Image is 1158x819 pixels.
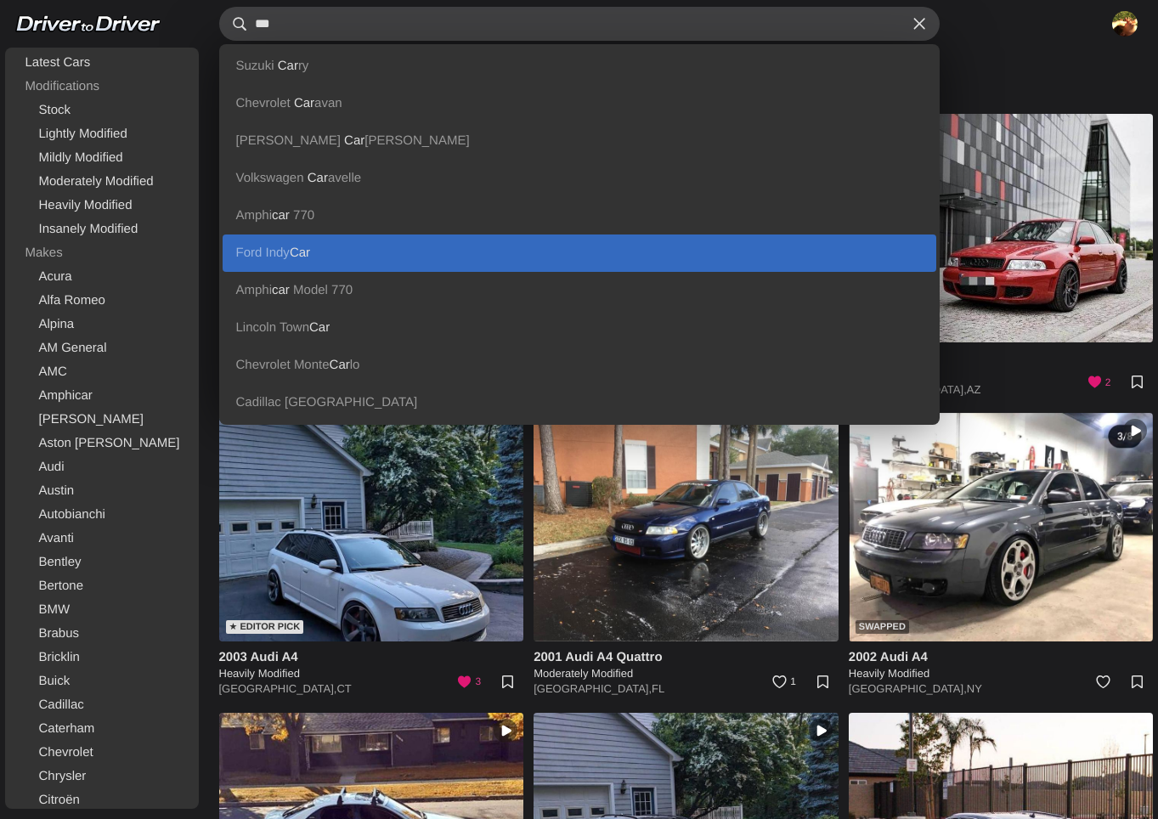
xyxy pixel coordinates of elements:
[8,765,195,788] a: Chrysler
[236,395,281,409] span: Cadillac
[219,413,524,641] img: 2003 Audi A4 for sale
[849,682,967,695] a: [GEOGRAPHIC_DATA],
[344,133,470,148] span: [PERSON_NAME]
[849,648,1154,681] a: 2002 Audi A4 Heavily Modified
[8,598,195,622] a: BMW
[223,122,936,160] a: [PERSON_NAME] Car[PERSON_NAME]
[236,283,290,297] span: Amphi
[219,413,524,641] a: ★ Editor Pick
[8,646,195,669] a: Bricklin
[294,96,342,110] span: avan
[290,246,310,260] b: Car
[308,171,328,185] b: Car
[236,133,341,148] span: [PERSON_NAME]
[223,272,936,309] a: Amphicar Model 770
[8,622,195,646] a: Brabus
[849,114,1154,342] img: 1996 Audi A4 for sale
[652,682,664,695] a: FL
[967,682,982,695] a: NY
[8,384,195,408] a: Amphicar
[449,667,486,704] a: 3
[278,59,298,73] b: Car
[8,360,195,384] a: AMC
[223,160,936,197] a: Volkswagen Caravelle
[534,666,839,681] h5: Moderately Modified
[223,309,936,347] a: Lincoln TownCar
[849,413,1154,641] a: Swapped
[8,527,195,551] a: Avanti
[219,666,524,681] h5: Heavily Modified
[856,620,909,634] div: Swapped
[8,241,195,265] div: Makes
[8,313,195,336] a: Alpina
[266,246,311,260] span: Indy
[330,358,350,372] b: Car
[219,682,337,695] a: [GEOGRAPHIC_DATA],
[534,648,839,681] a: 2001 Audi A4 Quattro Moderately Modified
[309,320,330,335] b: Car
[849,114,1154,342] a: ★ Editor Pick
[236,358,291,372] span: Chevrolet
[8,146,195,170] a: Mildly Modified
[219,648,524,681] a: 2003 Audi A4 Heavily Modified
[8,741,195,765] a: Chevrolet
[8,432,195,455] a: Aston [PERSON_NAME]
[236,59,274,73] span: Suzuki
[849,666,1154,681] h5: Heavily Modified
[8,717,195,741] a: Caterham
[294,358,360,372] span: Monte lo
[336,682,351,695] a: CT
[219,648,524,666] h4: 2003 Audi A4
[764,667,801,704] a: 1
[272,283,290,297] b: car
[278,59,309,73] span: ry
[293,208,314,223] span: 770
[8,479,195,503] a: Austin
[849,648,1154,666] h4: 2002 Audi A4
[8,51,195,75] a: Latest Cars
[534,413,839,641] img: 2001 Audi A4 Quattro for sale
[308,171,361,185] span: avelle
[236,320,277,335] span: Lincoln
[849,413,1154,641] img: 2002 Audi A4 for sale
[236,246,263,260] span: Ford
[8,122,195,146] a: Lightly Modified
[236,171,304,185] span: Volkswagen
[223,197,936,234] a: Amphicar 770
[293,283,353,297] span: Model 770
[8,574,195,598] a: Bertone
[8,265,195,289] a: Acura
[849,367,1154,382] h5: Insanely Modified
[1078,367,1116,404] a: 2
[967,383,981,396] a: AZ
[223,347,936,384] a: Chevrolet MonteCarlo
[280,320,330,335] span: Town
[236,96,291,110] span: Chevrolet
[8,170,195,194] a: Moderately Modified
[294,96,314,110] b: Car
[223,85,936,122] a: Chevrolet Caravan
[223,234,936,272] a: Ford IndyCar
[8,194,195,217] a: Heavily Modified
[226,620,304,634] div: ★ Editor Pick
[223,384,936,421] a: Cadillac [GEOGRAPHIC_DATA]
[8,75,195,99] div: Modifications
[8,503,195,527] a: Autobianchi
[236,208,290,223] span: Amphi
[8,455,195,479] a: Audi
[223,48,936,85] a: Suzuki Carry
[8,551,195,574] a: Bentley
[8,289,195,313] a: Alfa Romeo
[534,682,652,695] a: [GEOGRAPHIC_DATA],
[344,133,364,148] b: Car
[8,669,195,693] a: Buick
[1106,5,1144,42] img: ACg8ocI1jTavMgVXbCoXcrnY_2ovrqGuIYu-wWiFFbzBQyNqGqJfuJhn=s96-c
[8,408,195,432] a: [PERSON_NAME]
[8,788,195,812] a: Citroën
[534,648,839,666] h4: 2001 Audi A4 Quattro
[8,336,195,360] a: AM General
[849,349,1154,382] a: 1996 Audi A4 Insanely Modified
[8,217,195,241] a: Insanely Modified
[8,693,195,717] a: Cadillac
[219,48,1137,97] h1: Audi A4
